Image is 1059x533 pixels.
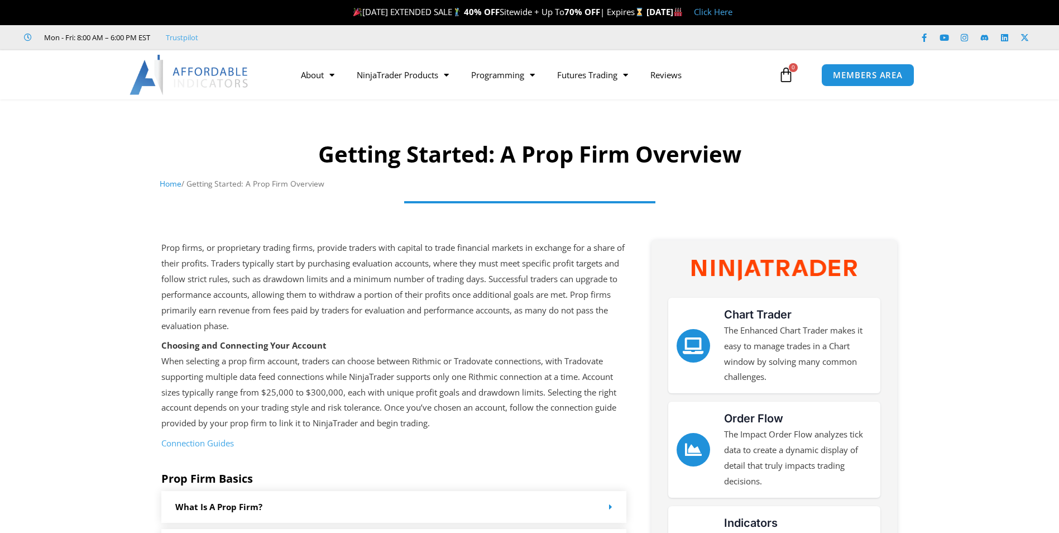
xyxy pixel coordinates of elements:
a: Trustpilot [166,31,198,44]
div: What is a prop firm? [161,491,627,523]
img: LogoAI | Affordable Indicators – NinjaTrader [130,55,250,95]
strong: [DATE] [646,6,683,17]
a: 0 [761,59,811,91]
nav: Breadcrumb [160,177,899,191]
p: Prop firms, or proprietary trading firms, provide traders with capital to trade financial markets... [161,240,627,334]
a: MEMBERS AREA [821,64,914,87]
img: 🏌️‍♂️ [453,8,461,16]
p: The Enhanced Chart Trader makes it easy to manage trades in a Chart window by solving many common... [724,323,872,385]
a: Reviews [639,62,693,88]
img: 🏭 [674,8,682,16]
span: 0 [789,63,798,72]
a: Connection Guides [161,437,234,449]
strong: Choosing and Connecting Your Account [161,340,327,351]
a: NinjaTrader Products [346,62,460,88]
a: Futures Trading [546,62,639,88]
span: [DATE] EXTENDED SALE Sitewide + Up To | Expires [351,6,646,17]
strong: 70% OFF [564,6,600,17]
strong: 40% OFF [464,6,500,17]
a: Home [160,178,181,189]
a: Chart Trader [724,308,792,321]
a: Programming [460,62,546,88]
img: ⌛ [635,8,644,16]
a: Order Flow [724,412,783,425]
a: About [290,62,346,88]
h1: Getting Started: A Prop Firm Overview [160,139,899,170]
a: Chart Trader [677,329,710,363]
span: Mon - Fri: 8:00 AM – 6:00 PM EST [41,31,150,44]
h5: Prop Firm Basics [161,472,627,486]
a: Indicators [724,516,778,530]
a: Order Flow [677,433,710,467]
span: MEMBERS AREA [833,71,903,79]
a: Click Here [694,6,732,17]
p: The Impact Order Flow analyzes tick data to create a dynamic display of detail that truly impacts... [724,427,872,489]
a: What is a prop firm? [175,501,262,512]
img: 🎉 [353,8,362,16]
img: NinjaTrader Wordmark color RGB | Affordable Indicators – NinjaTrader [692,260,857,280]
p: When selecting a prop firm account, traders can choose between Rithmic or Tradovate connections, ... [161,338,627,431]
nav: Menu [290,62,775,88]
